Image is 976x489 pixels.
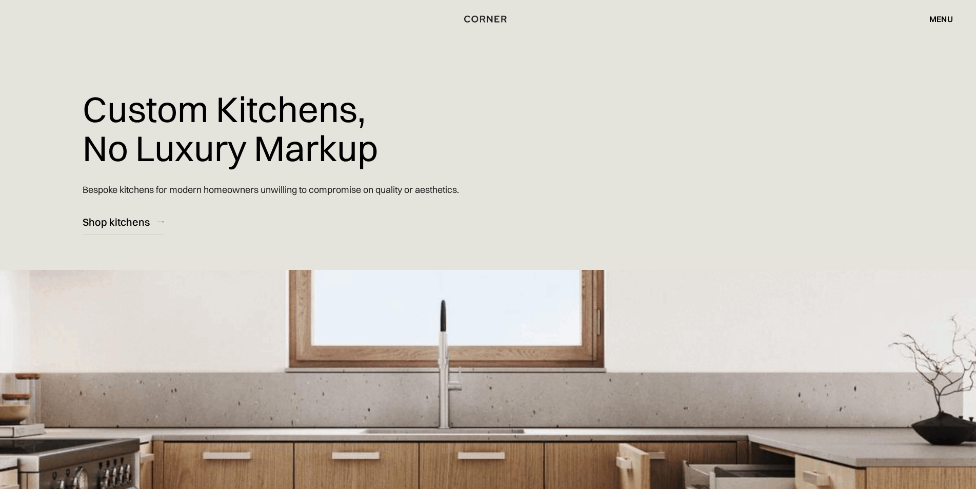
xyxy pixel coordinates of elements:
[83,82,378,175] h1: Custom Kitchens, No Luxury Markup
[83,215,150,229] div: Shop kitchens
[83,175,459,204] p: Bespoke kitchens for modern homeowners unwilling to compromise on quality or aesthetics.
[929,15,953,23] div: menu
[919,10,953,28] div: menu
[83,209,164,234] a: Shop kitchens
[451,12,525,26] a: home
